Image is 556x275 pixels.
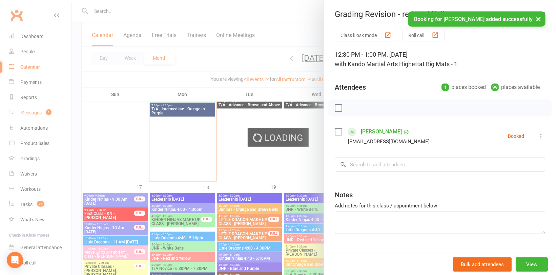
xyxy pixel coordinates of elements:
button: Class kiosk mode [335,29,397,41]
div: [EMAIL_ADDRESS][DOMAIN_NAME] [348,137,430,146]
div: 99 [491,84,499,91]
div: Notes [335,190,353,200]
div: 1 [441,84,449,91]
div: Open Intercom Messenger [7,252,23,268]
div: Add notes for this class / appointment below [335,202,545,210]
button: Roll call [403,29,445,41]
button: Bulk add attendees [453,257,512,272]
div: Attendees [335,82,366,92]
input: Search to add attendees [335,158,545,172]
a: [PERSON_NAME] [361,126,402,137]
span: with Kando Martial Arts Highett [335,60,419,68]
div: 12:30 PM - 1:00 PM, [DATE] [335,50,545,69]
div: places available [491,82,540,92]
div: Booked [508,134,524,139]
div: Booking for [PERSON_NAME] added successfully [408,12,545,27]
button: View [516,257,548,272]
button: × [532,12,544,26]
div: places booked [441,82,486,92]
div: Grading Revision - red and Yellow [324,10,556,19]
span: at Big Mats - 1 [419,60,457,68]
